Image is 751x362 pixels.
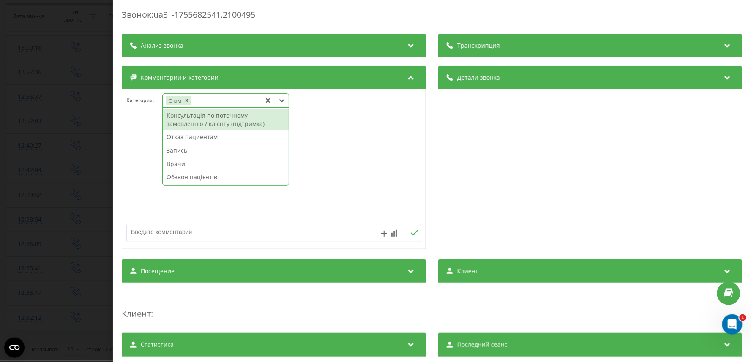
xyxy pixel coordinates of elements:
[126,97,162,103] h4: Категория :
[740,314,746,321] span: 1
[122,291,742,324] div: :
[163,157,289,171] div: Врачи
[457,41,500,50] span: Транскрипция
[457,267,478,276] span: Клиент
[166,96,182,105] div: Спам
[122,308,151,319] span: Клиент
[141,41,183,50] span: Анализ звонка
[457,73,500,82] span: Детали звонка
[163,144,289,157] div: Запись
[141,340,174,349] span: Статистика
[141,267,175,276] span: Посещение
[122,9,742,25] div: Звонок : ua3_-1755682541.2100495
[182,96,191,105] div: Remove Спам
[141,73,218,82] span: Комментарии и категории
[163,130,289,144] div: Отказ пациентам
[722,314,743,335] iframe: Intercom live chat
[163,109,289,130] div: Консультація по поточному замовленню / клієнту (підтримка)
[4,338,25,358] button: Open CMP widget
[163,170,289,184] div: Обзвон пацієнтів
[457,340,507,349] span: Последний сеанс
